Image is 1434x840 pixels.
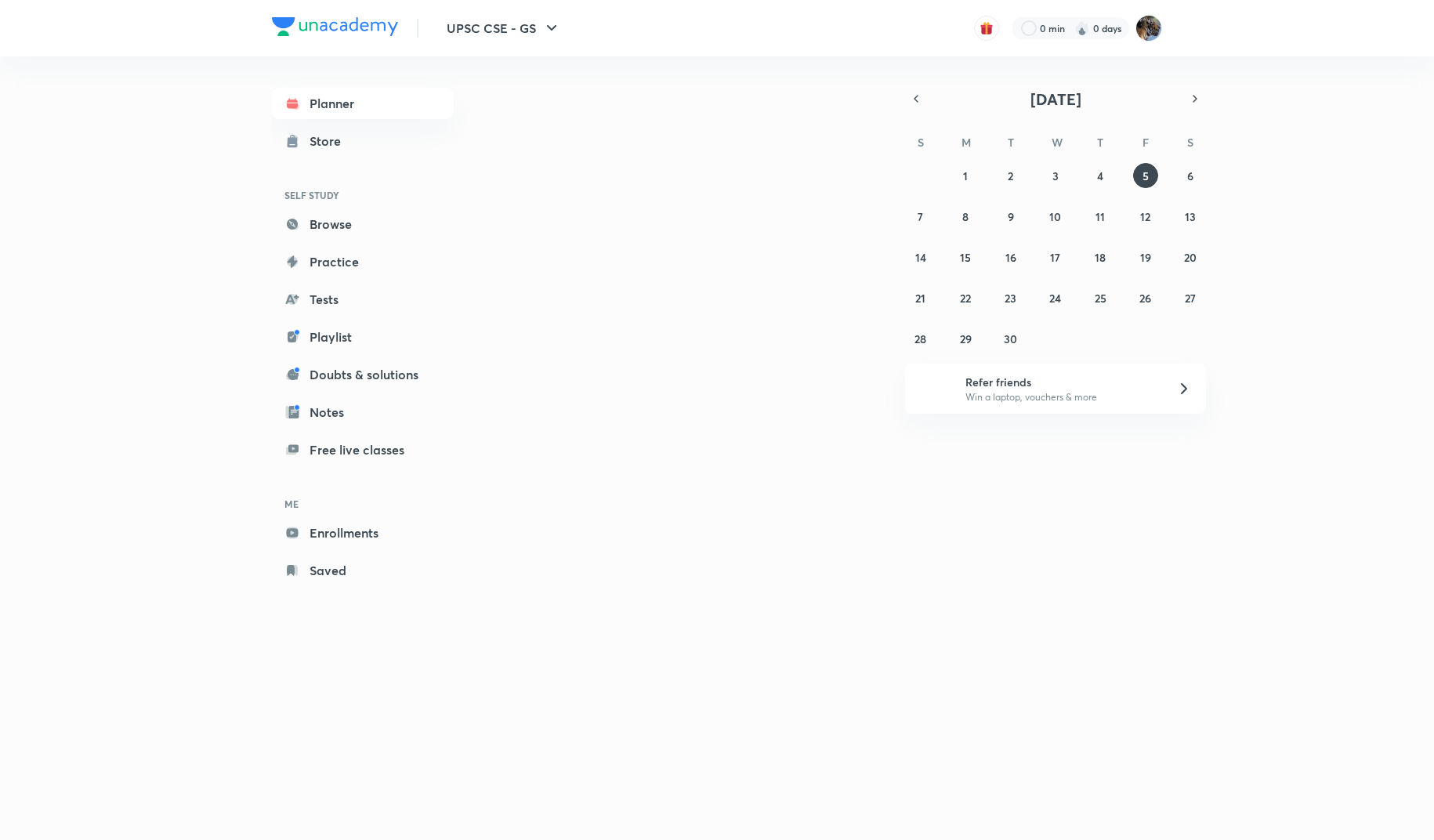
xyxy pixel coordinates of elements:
[1095,291,1106,306] abbr: September 25, 2025
[927,88,1184,110] button: [DATE]
[961,135,971,150] abbr: Monday
[1178,163,1203,188] button: September 6, 2025
[272,182,454,208] h6: SELF STUDY
[915,291,925,306] abbr: September 21, 2025
[1088,285,1113,310] button: September 25, 2025
[953,285,978,310] button: September 22, 2025
[1030,89,1081,110] span: [DATE]
[1178,204,1203,229] button: September 13, 2025
[1139,291,1151,306] abbr: September 26, 2025
[960,291,971,306] abbr: September 22, 2025
[1052,135,1063,150] abbr: Wednesday
[1004,331,1017,346] abbr: September 30, 2025
[965,374,1158,390] h6: Refer friends
[918,135,924,150] abbr: Sunday
[980,21,994,35] img: avatar
[1187,168,1193,183] abbr: September 6, 2025
[272,491,454,517] h6: ME
[1133,204,1158,229] button: September 12, 2025
[998,244,1023,270] button: September 16, 2025
[272,246,454,277] a: Practice
[1088,204,1113,229] button: September 11, 2025
[1043,244,1068,270] button: September 17, 2025
[953,204,978,229] button: September 8, 2025
[272,517,454,549] a: Enrollments
[1049,291,1061,306] abbr: September 24, 2025
[915,250,926,265] abbr: September 14, 2025
[1142,135,1149,150] abbr: Friday
[960,250,971,265] abbr: September 15, 2025
[1140,209,1150,224] abbr: September 12, 2025
[1187,135,1193,150] abbr: Saturday
[960,331,972,346] abbr: September 29, 2025
[310,132,350,150] div: Store
[998,163,1023,188] button: September 2, 2025
[1049,209,1061,224] abbr: September 10, 2025
[962,209,969,224] abbr: September 8, 2025
[953,244,978,270] button: September 15, 2025
[1095,250,1106,265] abbr: September 18, 2025
[914,331,926,346] abbr: September 28, 2025
[1097,168,1103,183] abbr: September 4, 2025
[272,208,454,240] a: Browse
[1185,291,1196,306] abbr: September 27, 2025
[437,13,570,44] button: UPSC CSE - GS
[1074,20,1090,36] img: streak
[998,285,1023,310] button: September 23, 2025
[908,204,933,229] button: September 7, 2025
[1133,163,1158,188] button: September 5, 2025
[272,17,398,40] a: Company Logo
[908,244,933,270] button: September 14, 2025
[1005,291,1016,306] abbr: September 23, 2025
[1178,244,1203,270] button: September 20, 2025
[998,326,1023,351] button: September 30, 2025
[1005,250,1016,265] abbr: September 16, 2025
[1043,163,1068,188] button: September 3, 2025
[1133,244,1158,270] button: September 19, 2025
[965,390,1158,404] p: Win a laptop, vouchers & more
[1088,163,1113,188] button: September 4, 2025
[1097,135,1103,150] abbr: Thursday
[1050,250,1060,265] abbr: September 17, 2025
[1140,250,1151,265] abbr: September 19, 2025
[1142,168,1149,183] abbr: September 5, 2025
[272,434,454,465] a: Free live classes
[918,373,949,404] img: referral
[953,326,978,351] button: September 29, 2025
[272,321,454,353] a: Playlist
[1095,209,1105,224] abbr: September 11, 2025
[908,285,933,310] button: September 21, 2025
[272,555,454,586] a: Saved
[974,16,999,41] button: avatar
[1043,204,1068,229] button: September 10, 2025
[908,326,933,351] button: September 28, 2025
[1008,209,1014,224] abbr: September 9, 2025
[272,396,454,428] a: Notes
[1052,168,1059,183] abbr: September 3, 2025
[1135,15,1162,42] img: Chayan Mehta
[1184,250,1197,265] abbr: September 20, 2025
[953,163,978,188] button: September 1, 2025
[272,284,454,315] a: Tests
[1088,244,1113,270] button: September 18, 2025
[272,17,398,36] img: Company Logo
[1185,209,1196,224] abbr: September 13, 2025
[918,209,923,224] abbr: September 7, 2025
[1008,168,1013,183] abbr: September 2, 2025
[272,359,454,390] a: Doubts & solutions
[1008,135,1014,150] abbr: Tuesday
[272,88,454,119] a: Planner
[963,168,968,183] abbr: September 1, 2025
[272,125,454,157] a: Store
[1043,285,1068,310] button: September 24, 2025
[1178,285,1203,310] button: September 27, 2025
[998,204,1023,229] button: September 9, 2025
[1133,285,1158,310] button: September 26, 2025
